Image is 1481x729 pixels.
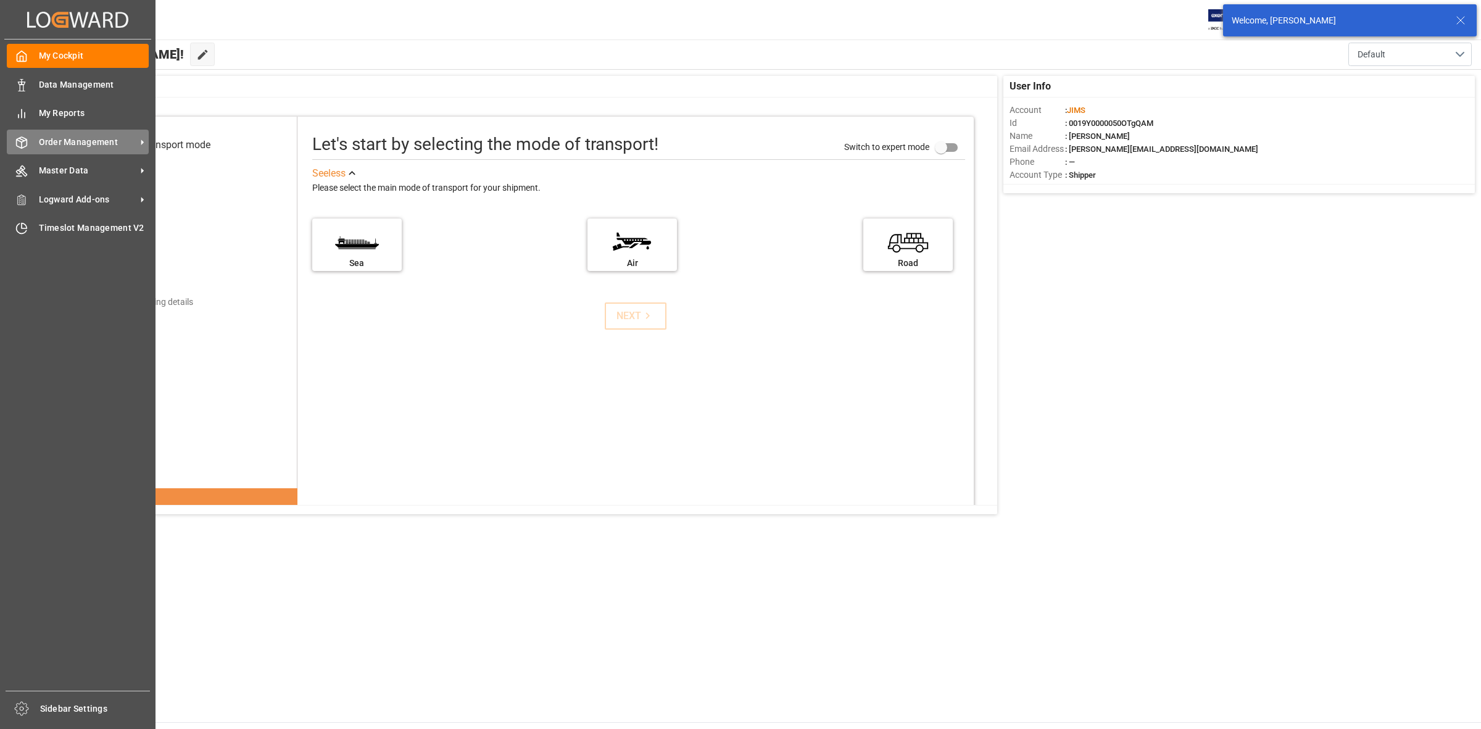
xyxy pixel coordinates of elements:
a: My Reports [7,101,149,125]
span: Phone [1010,156,1065,169]
span: Logward Add-ons [39,193,136,206]
span: User Info [1010,79,1051,94]
img: Exertis%20JAM%20-%20Email%20Logo.jpg_1722504956.jpg [1208,9,1251,31]
span: : [PERSON_NAME][EMAIL_ADDRESS][DOMAIN_NAME] [1065,144,1258,154]
span: Id [1010,117,1065,130]
span: Data Management [39,78,149,91]
span: : [PERSON_NAME] [1065,131,1130,141]
span: : — [1065,157,1075,167]
div: Please select the main mode of transport for your shipment. [312,181,965,196]
a: Data Management [7,72,149,96]
div: Welcome, [PERSON_NAME] [1232,14,1444,27]
button: NEXT [605,302,666,330]
span: Account [1010,104,1065,117]
span: : [1065,106,1085,115]
span: JIMS [1067,106,1085,115]
span: Account Type [1010,169,1065,181]
span: My Reports [39,107,149,120]
div: Road [869,257,947,270]
span: Default [1358,48,1385,61]
span: Timeslot Management V2 [39,222,149,235]
div: See less [312,166,346,181]
span: Order Management [39,136,136,149]
span: : 0019Y0000050OTgQAM [1065,119,1153,128]
a: My Cockpit [7,44,149,68]
button: open menu [1348,43,1472,66]
div: Let's start by selecting the mode of transport! [312,131,658,157]
span: Switch to expert mode [844,142,929,152]
span: : Shipper [1065,170,1096,180]
div: Sea [318,257,396,270]
div: Select transport mode [115,138,210,152]
div: Add shipping details [116,296,193,309]
a: Timeslot Management V2 [7,216,149,240]
div: NEXT [616,309,654,323]
div: Air [594,257,671,270]
span: Name [1010,130,1065,143]
span: Master Data [39,164,136,177]
span: My Cockpit [39,49,149,62]
span: Sidebar Settings [40,702,151,715]
span: Email Address [1010,143,1065,156]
